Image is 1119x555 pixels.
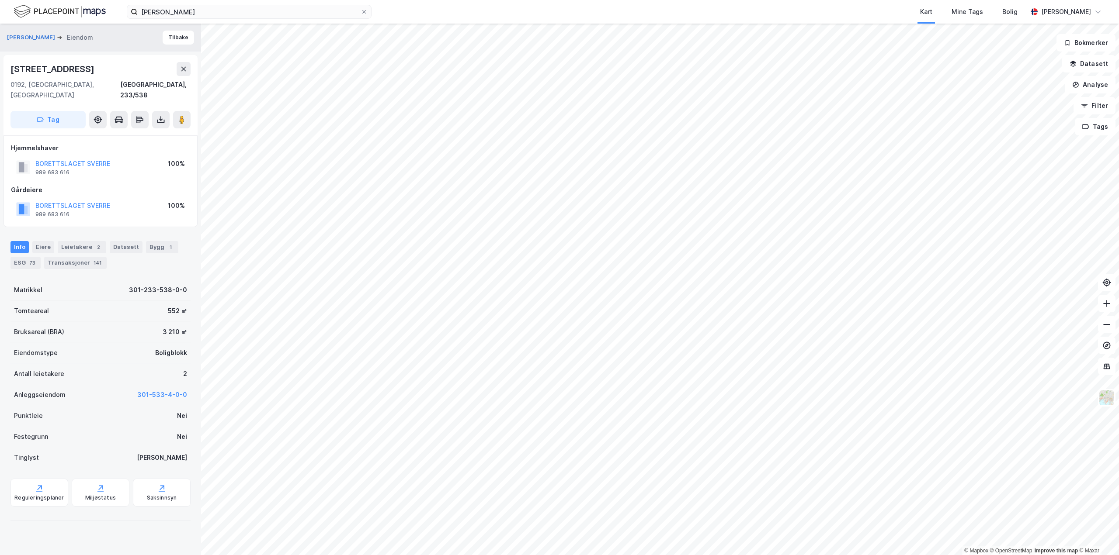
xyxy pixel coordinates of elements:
[14,410,43,421] div: Punktleie
[14,4,106,19] img: logo.f888ab2527a4732fd821a326f86c7f29.svg
[952,7,983,17] div: Mine Tags
[14,348,58,358] div: Eiendomstype
[163,327,187,337] div: 3 210 ㎡
[10,79,120,100] div: 0192, [GEOGRAPHIC_DATA], [GEOGRAPHIC_DATA]
[163,31,194,45] button: Tilbake
[146,241,178,253] div: Bygg
[14,306,49,316] div: Tomteareal
[35,169,70,176] div: 989 683 616
[14,285,42,295] div: Matrikkel
[920,7,932,17] div: Kart
[177,410,187,421] div: Nei
[1098,390,1115,406] img: Z
[14,431,48,442] div: Festegrunn
[14,390,66,400] div: Anleggseiendom
[58,241,106,253] div: Leietakere
[28,259,37,267] div: 73
[10,111,86,128] button: Tag
[147,494,177,501] div: Saksinnsyn
[177,431,187,442] div: Nei
[129,285,187,295] div: 301-233-538-0-0
[94,243,103,252] div: 2
[137,390,187,400] button: 301-533-4-0-0
[44,257,107,269] div: Transaksjoner
[990,548,1032,554] a: OpenStreetMap
[14,494,64,501] div: Reguleringsplaner
[120,79,191,100] div: [GEOGRAPHIC_DATA], 233/538
[10,257,41,269] div: ESG
[138,5,361,18] input: Søk på adresse, matrikkel, gårdeiere, leietakere eller personer
[35,211,70,218] div: 989 683 616
[1074,97,1116,114] button: Filter
[14,452,39,463] div: Tinglyst
[14,369,64,379] div: Antall leietakere
[1041,7,1091,17] div: [PERSON_NAME]
[92,259,103,267] div: 141
[7,33,57,42] button: [PERSON_NAME]
[11,185,190,195] div: Gårdeiere
[85,494,116,501] div: Miljøstatus
[1075,513,1119,555] iframe: Chat Widget
[11,143,190,153] div: Hjemmelshaver
[1056,34,1116,52] button: Bokmerker
[137,452,187,463] div: [PERSON_NAME]
[67,32,93,43] div: Eiendom
[168,159,185,169] div: 100%
[1075,118,1116,135] button: Tags
[10,241,29,253] div: Info
[10,62,96,76] div: [STREET_ADDRESS]
[1035,548,1078,554] a: Improve this map
[166,243,175,252] div: 1
[1062,55,1116,72] button: Datasett
[110,241,142,253] div: Datasett
[964,548,988,554] a: Mapbox
[14,327,64,337] div: Bruksareal (BRA)
[1065,76,1116,93] button: Analyse
[183,369,187,379] div: 2
[32,241,54,253] div: Eiere
[168,306,187,316] div: 552 ㎡
[155,348,187,358] div: Boligblokk
[1075,513,1119,555] div: Kontrollprogram for chat
[1002,7,1018,17] div: Bolig
[168,200,185,211] div: 100%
